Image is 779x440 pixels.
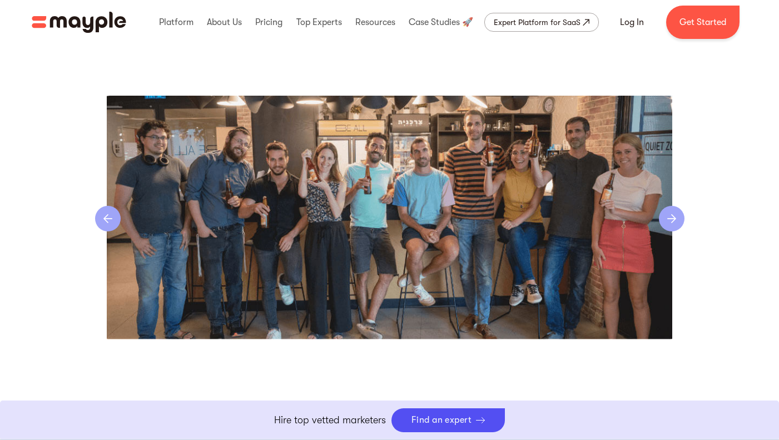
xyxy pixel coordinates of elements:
[156,4,196,40] div: Platform
[32,12,126,33] a: home
[494,16,580,29] div: Expert Platform for SaaS
[95,96,684,339] div: 3 of 4
[723,387,779,440] iframe: Chat Widget
[274,413,386,428] p: Hire top vetted marketers
[484,13,599,32] a: Expert Platform for SaaS
[607,9,657,36] a: Log In
[353,4,398,40] div: Resources
[32,12,126,33] img: Mayple logo
[95,206,121,231] div: previous slide
[411,415,472,426] div: Find an expert
[666,6,740,39] a: Get Started
[95,96,684,342] div: carousel
[294,4,345,40] div: Top Experts
[252,4,285,40] div: Pricing
[204,4,245,40] div: About Us
[659,206,684,231] div: next slide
